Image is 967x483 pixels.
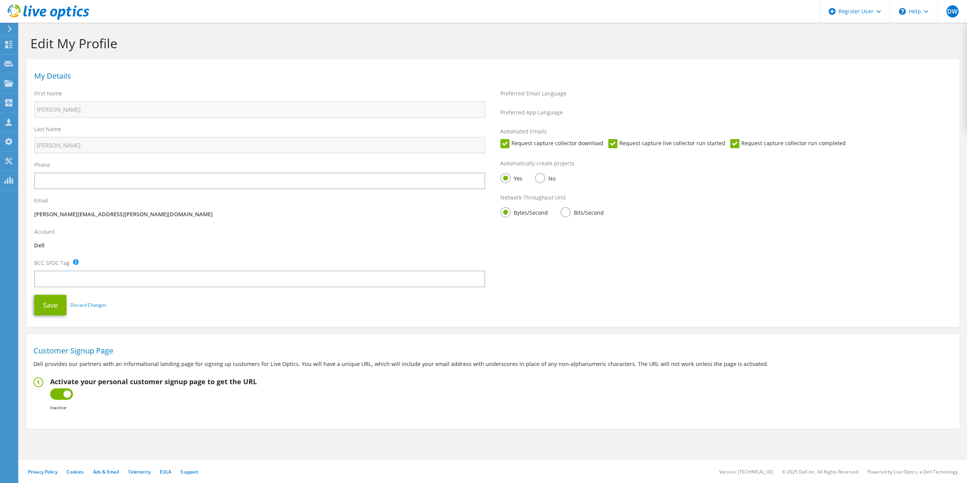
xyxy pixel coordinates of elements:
[33,347,949,355] h1: Customer Signup Page
[500,173,522,182] label: Yes
[500,160,575,167] label: Automatically create projects
[66,469,84,475] a: Cookies
[867,469,958,475] li: Powered by Live Optics, a Dell Technology
[34,125,61,133] label: Last Name
[34,259,70,267] label: BCC SFDC Tag
[500,139,603,148] label: Request capture collector download
[50,377,257,386] h2: Activate your personal customer signup page to get the URL
[50,404,66,411] b: Inactive
[899,8,906,15] svg: \n
[128,469,150,475] a: Telemetry
[33,360,953,368] p: Dell provides our partners with an informational landing page for signing up customers for Live O...
[34,197,48,204] label: Email
[535,173,556,182] label: No
[30,35,952,51] h1: Edit My Profile
[160,469,171,475] a: EULA
[34,241,485,250] p: Dell
[93,469,119,475] a: Ads & Email
[500,207,548,217] label: Bytes/Second
[34,72,948,80] h1: My Details
[34,161,50,169] label: Phone
[560,207,604,217] label: Bits/Second
[28,469,57,475] a: Privacy Policy
[946,5,959,17] span: DW
[70,301,106,309] a: Discard Changes
[782,469,858,475] li: © 2025 Dell Inc. All Rights Reserved
[608,139,725,148] label: Request capture live collector run started
[719,469,773,475] li: Version: [TECHNICAL_ID]
[180,469,198,475] a: Support
[500,194,566,201] label: Network Throughput Unit
[730,139,846,148] label: Request capture collector run completed
[34,90,62,97] label: First Name
[34,228,55,236] label: Account
[34,295,66,315] button: Save
[500,128,547,135] label: Automated Emails
[500,90,567,97] label: Preferred Email Language
[500,109,563,116] label: Preferred App Language
[34,210,485,219] p: [PERSON_NAME][EMAIL_ADDRESS][PERSON_NAME][DOMAIN_NAME]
